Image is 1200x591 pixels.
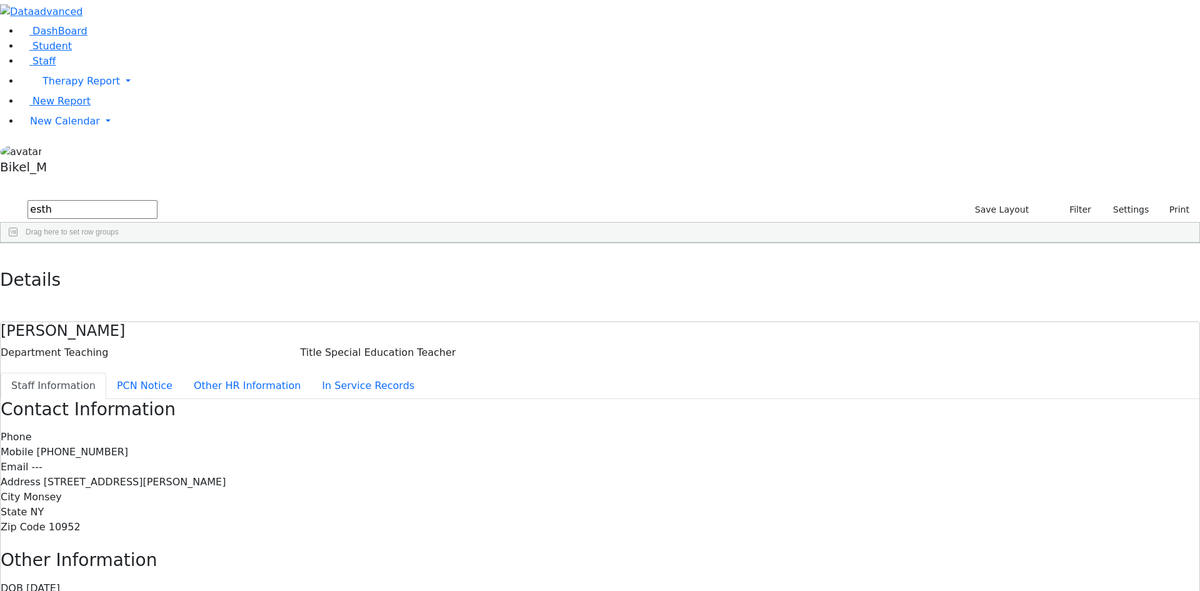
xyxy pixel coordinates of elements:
label: Email [1,460,28,475]
span: [STREET_ADDRESS][PERSON_NAME] [44,476,226,488]
h3: Contact Information [1,399,1199,420]
span: Staff [32,55,56,67]
a: Staff [20,55,56,67]
label: Title [301,345,322,360]
input: Search [27,200,157,219]
label: City [1,490,20,505]
span: New Report [32,95,91,107]
label: Address [1,475,41,490]
button: Print [1154,200,1195,220]
span: --- [31,461,42,473]
span: New Calendar [30,115,100,127]
span: Special Education Teacher [325,346,456,358]
span: Teaching [64,346,108,358]
span: NY [30,506,44,518]
label: Mobile [1,445,33,460]
a: New Report [20,95,91,107]
label: Zip Code [1,520,46,535]
h4: [PERSON_NAME] [1,322,1199,340]
label: Department [1,345,61,360]
button: Staff Information [1,373,106,399]
span: DashBoard [32,25,87,37]
label: State [1,505,27,520]
span: Student [32,40,72,52]
button: Filter [1053,200,1097,220]
button: Settings [1097,200,1154,220]
button: Save Layout [969,200,1034,220]
span: [PHONE_NUMBER] [37,446,129,458]
button: PCN Notice [106,373,183,399]
label: Phone [1,430,32,445]
button: Other HR Information [183,373,311,399]
span: Monsey [23,491,61,503]
a: New Calendar [20,109,1200,134]
span: Therapy Report [42,75,120,87]
h3: Other Information [1,550,1199,571]
a: Therapy Report [20,69,1200,94]
a: Student [20,40,72,52]
span: 10952 [49,521,81,533]
button: In Service Records [311,373,425,399]
a: DashBoard [20,25,87,37]
span: Drag here to set row groups [26,228,119,236]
